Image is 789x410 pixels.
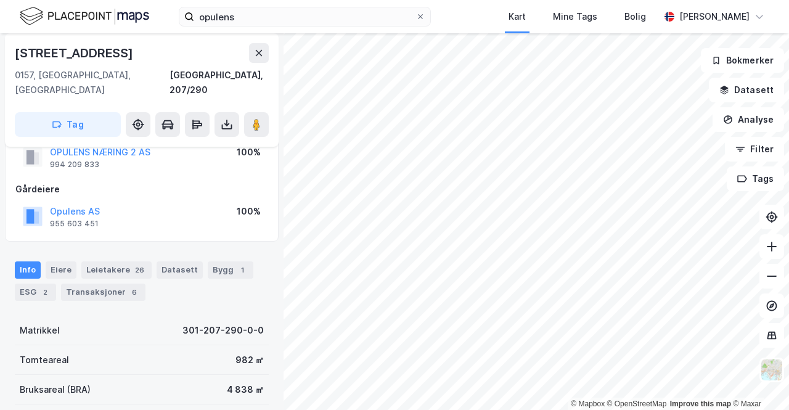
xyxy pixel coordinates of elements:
[727,166,784,191] button: Tags
[46,261,76,279] div: Eiere
[133,264,147,276] div: 26
[553,9,597,24] div: Mine Tags
[624,9,646,24] div: Bolig
[128,286,141,298] div: 6
[607,400,667,408] a: OpenStreetMap
[61,284,145,301] div: Transaksjoner
[20,6,149,27] img: logo.f888ab2527a4732fd821a326f86c7f29.svg
[15,182,268,197] div: Gårdeiere
[237,204,261,219] div: 100%
[727,351,789,410] div: Kontrollprogram for chat
[157,261,203,279] div: Datasett
[236,264,248,276] div: 1
[194,7,415,26] input: Søk på adresse, matrikkel, gårdeiere, leietakere eller personer
[709,78,784,102] button: Datasett
[725,137,784,162] button: Filter
[208,261,253,279] div: Bygg
[20,382,91,397] div: Bruksareal (BRA)
[50,219,99,229] div: 955 603 451
[713,107,784,132] button: Analyse
[39,286,51,298] div: 2
[15,261,41,279] div: Info
[679,9,750,24] div: [PERSON_NAME]
[15,68,170,97] div: 0157, [GEOGRAPHIC_DATA], [GEOGRAPHIC_DATA]
[571,400,605,408] a: Mapbox
[20,323,60,338] div: Matrikkel
[170,68,269,97] div: [GEOGRAPHIC_DATA], 207/290
[727,351,789,410] iframe: Chat Widget
[20,353,69,367] div: Tomteareal
[15,284,56,301] div: ESG
[701,48,784,73] button: Bokmerker
[235,353,264,367] div: 982 ㎡
[50,160,99,170] div: 994 209 833
[237,145,261,160] div: 100%
[509,9,526,24] div: Kart
[182,323,264,338] div: 301-207-290-0-0
[15,112,121,137] button: Tag
[15,43,136,63] div: [STREET_ADDRESS]
[227,382,264,397] div: 4 838 ㎡
[81,261,152,279] div: Leietakere
[670,400,731,408] a: Improve this map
